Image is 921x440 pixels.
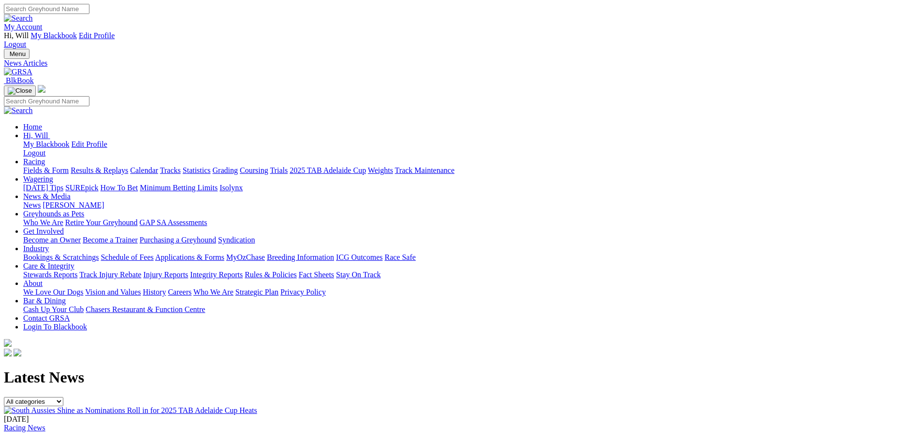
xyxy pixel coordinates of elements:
[23,218,63,227] a: Who We Are
[143,270,188,279] a: Injury Reports
[23,323,87,331] a: Login To Blackbook
[86,305,205,313] a: Chasers Restaurant & Function Centre
[23,131,50,140] a: Hi, Will
[6,76,34,85] span: BlkBook
[267,253,334,261] a: Breeding Information
[4,31,917,49] div: My Account
[4,4,89,14] input: Search
[23,236,917,244] div: Get Involved
[83,236,138,244] a: Become a Trainer
[23,140,70,148] a: My Blackbook
[270,166,288,174] a: Trials
[23,210,84,218] a: Greyhounds as Pets
[23,227,64,235] a: Get Involved
[4,339,12,347] img: logo-grsa-white.png
[23,288,917,297] div: About
[4,406,257,415] img: South Aussies Shine as Nominations Roll in for 2025 TAB Adelaide Cup Heats
[85,288,141,296] a: Vision and Values
[235,288,278,296] a: Strategic Plan
[23,166,917,175] div: Racing
[4,23,43,31] a: My Account
[160,166,181,174] a: Tracks
[168,288,191,296] a: Careers
[23,131,48,140] span: Hi, Will
[79,31,115,40] a: Edit Profile
[4,59,917,68] a: News Articles
[4,415,29,423] span: [DATE]
[140,218,207,227] a: GAP SA Assessments
[193,288,234,296] a: Who We Are
[336,253,382,261] a: ICG Outcomes
[219,184,243,192] a: Isolynx
[4,40,26,48] a: Logout
[290,166,366,174] a: 2025 TAB Adelaide Cup
[23,305,84,313] a: Cash Up Your Club
[23,253,917,262] div: Industry
[4,424,45,432] a: Racing News
[280,288,326,296] a: Privacy Policy
[4,85,36,96] button: Toggle navigation
[8,87,32,95] img: Close
[79,270,141,279] a: Track Injury Rebate
[183,166,211,174] a: Statistics
[71,166,128,174] a: Results & Replays
[130,166,158,174] a: Calendar
[4,369,917,386] h1: Latest News
[4,49,29,59] button: Toggle navigation
[23,201,41,209] a: News
[23,297,66,305] a: Bar & Dining
[65,218,138,227] a: Retire Your Greyhound
[4,349,12,356] img: facebook.svg
[72,140,107,148] a: Edit Profile
[23,253,99,261] a: Bookings & Scratchings
[23,140,917,157] div: Hi, Will
[23,305,917,314] div: Bar & Dining
[101,253,153,261] a: Schedule of Fees
[190,270,243,279] a: Integrity Reports
[395,166,454,174] a: Track Maintenance
[23,123,42,131] a: Home
[140,236,216,244] a: Purchasing a Greyhound
[4,14,33,23] img: Search
[245,270,297,279] a: Rules & Policies
[4,106,33,115] img: Search
[23,270,77,279] a: Stewards Reports
[23,288,83,296] a: We Love Our Dogs
[23,157,45,166] a: Racing
[14,349,21,356] img: twitter.svg
[213,166,238,174] a: Grading
[299,270,334,279] a: Fact Sheets
[23,279,43,287] a: About
[43,201,104,209] a: [PERSON_NAME]
[368,166,393,174] a: Weights
[140,184,218,192] a: Minimum Betting Limits
[23,262,74,270] a: Care & Integrity
[143,288,166,296] a: History
[4,96,89,106] input: Search
[23,184,63,192] a: [DATE] Tips
[4,68,32,76] img: GRSA
[384,253,415,261] a: Race Safe
[23,201,917,210] div: News & Media
[218,236,255,244] a: Syndication
[4,76,34,85] a: BlkBook
[23,184,917,192] div: Wagering
[4,31,29,40] span: Hi, Will
[31,31,77,40] a: My Blackbook
[336,270,380,279] a: Stay On Track
[23,236,81,244] a: Become an Owner
[23,244,49,253] a: Industry
[240,166,268,174] a: Coursing
[155,253,224,261] a: Applications & Forms
[65,184,98,192] a: SUREpick
[23,270,917,279] div: Care & Integrity
[10,50,26,57] span: Menu
[23,314,70,322] a: Contact GRSA
[23,149,45,157] a: Logout
[23,192,71,200] a: News & Media
[38,85,45,93] img: logo-grsa-white.png
[23,175,53,183] a: Wagering
[23,166,69,174] a: Fields & Form
[23,218,917,227] div: Greyhounds as Pets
